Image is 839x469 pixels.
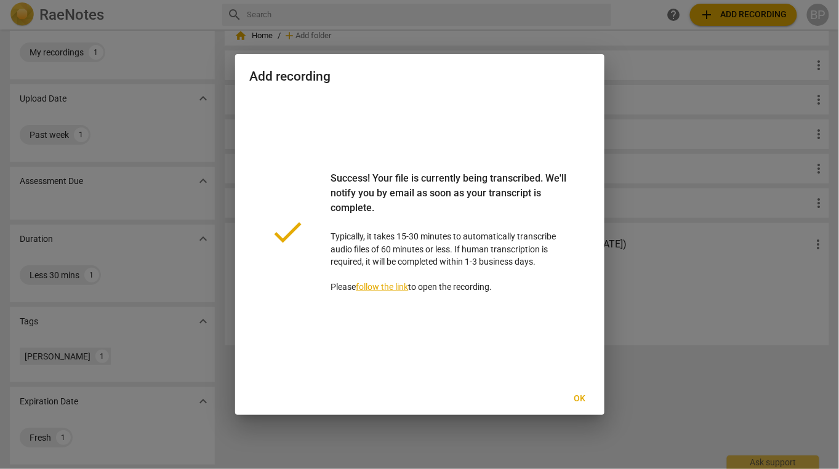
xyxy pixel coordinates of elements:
[570,393,590,405] span: Ok
[270,214,307,251] span: done
[250,69,590,84] h2: Add recording
[331,171,570,230] div: Success! Your file is currently being transcribed. We'll notify you by email as soon as your tran...
[560,388,600,410] button: Ok
[356,282,409,292] a: follow the link
[331,171,570,294] p: Typically, it takes 15-30 minutes to automatically transcribe audio files of 60 minutes or less. ...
